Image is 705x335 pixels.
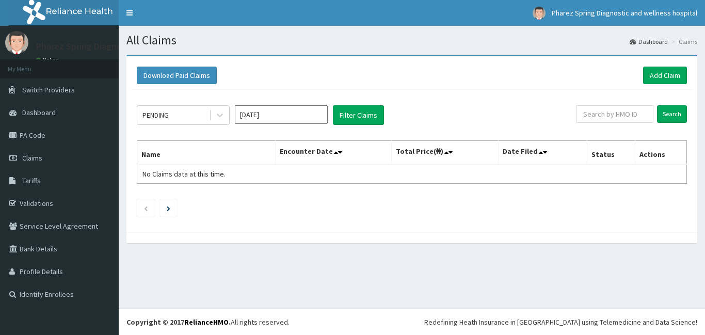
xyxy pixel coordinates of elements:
[184,317,229,327] a: RelianceHMO
[167,203,170,213] a: Next page
[635,141,686,165] th: Actions
[643,67,687,84] a: Add Claim
[126,317,231,327] strong: Copyright © 2017 .
[22,85,75,94] span: Switch Providers
[533,7,546,20] img: User Image
[552,8,697,18] span: Pharez Spring Diagnostic and wellness hospital
[5,31,28,54] img: User Image
[36,42,227,51] p: Pharez Spring Diagnostic and wellness hospital
[142,169,226,179] span: No Claims data at this time.
[391,141,499,165] th: Total Price(₦)
[137,67,217,84] button: Download Paid Claims
[576,105,653,123] input: Search by HMO ID
[36,56,61,63] a: Online
[424,317,697,327] div: Redefining Heath Insurance in [GEOGRAPHIC_DATA] using Telemedicine and Data Science!
[587,141,635,165] th: Status
[630,37,668,46] a: Dashboard
[22,176,41,185] span: Tariffs
[657,105,687,123] input: Search
[143,203,148,213] a: Previous page
[119,309,705,335] footer: All rights reserved.
[142,110,169,120] div: PENDING
[22,153,42,163] span: Claims
[22,108,56,117] span: Dashboard
[333,105,384,125] button: Filter Claims
[137,141,276,165] th: Name
[669,37,697,46] li: Claims
[126,34,697,47] h1: All Claims
[276,141,391,165] th: Encounter Date
[235,105,328,124] input: Select Month and Year
[499,141,587,165] th: Date Filed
